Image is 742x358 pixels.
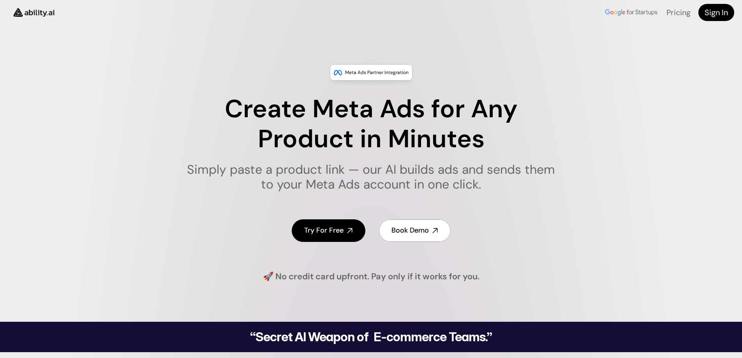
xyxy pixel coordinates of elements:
[304,226,344,235] h4: Try For Free
[230,331,512,343] h2: “Secret AI Weapon of E-commerce Teams.”
[698,4,734,21] a: Sign In
[391,226,429,235] h4: Book Demo
[263,271,479,283] h4: 🚀 No credit card upfront. Pay only if it works for you.
[345,69,409,76] p: Meta Ads Partner Integration
[666,7,691,18] a: Pricing
[182,162,560,192] h1: Simply paste a product link — our AI builds ads and sends them to your Meta Ads account in one cl...
[182,94,560,154] h1: Create Meta Ads for Any Product in Minutes
[292,219,365,242] a: Try For Free
[705,7,728,18] h4: Sign In
[379,219,451,242] a: Book Demo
